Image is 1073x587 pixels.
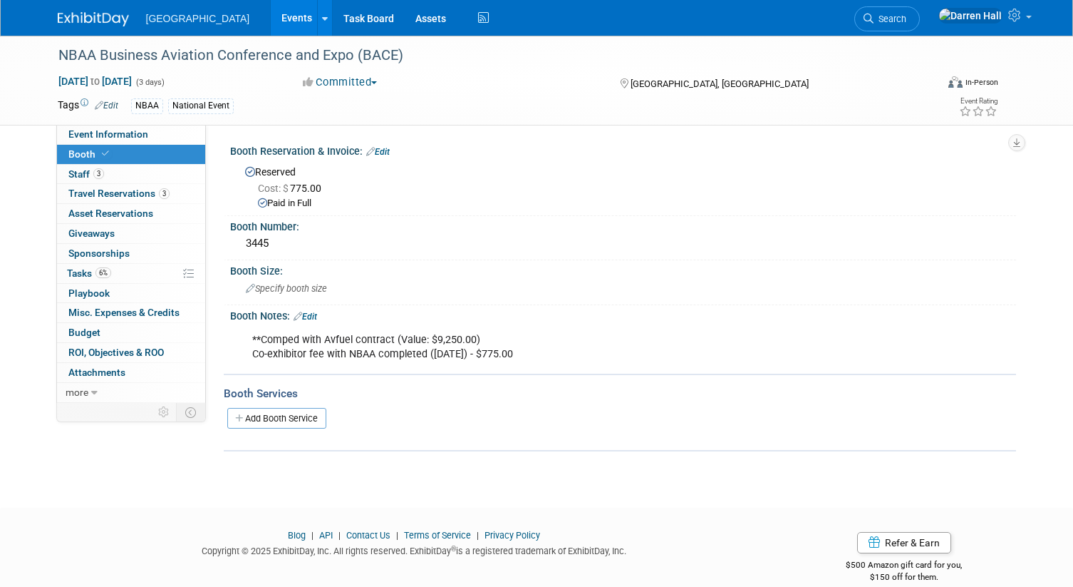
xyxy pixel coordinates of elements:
span: | [308,530,317,541]
div: 3445 [241,233,1005,255]
div: Booth Reservation & Invoice: [230,141,1016,159]
span: Specify booth size [246,283,327,294]
a: Event Information [57,125,205,144]
a: Tasks6% [57,264,205,283]
a: more [57,383,205,402]
div: NBAA Business Aviation Conference and Expo (BACE) [53,43,918,68]
td: Toggle Event Tabs [176,403,205,422]
span: Booth [68,148,112,160]
span: | [473,530,482,541]
span: Cost: $ [258,183,290,194]
span: [GEOGRAPHIC_DATA], [GEOGRAPHIC_DATA] [631,78,809,89]
div: Booth Services [224,386,1016,402]
a: Edit [95,101,118,111]
a: Privacy Policy [484,530,540,541]
span: Budget [68,327,100,338]
span: 3 [93,168,104,179]
span: | [335,530,344,541]
div: $150 off for them. [792,571,1016,583]
div: NBAA [131,98,163,113]
td: Personalize Event Tab Strip [152,403,177,422]
sup: ® [451,545,456,553]
span: Search [874,14,906,24]
i: Booth reservation complete [102,150,109,158]
div: Event Rating [959,98,997,105]
img: Darren Hall [938,8,1002,24]
span: Asset Reservations [68,208,153,219]
span: 6% [95,267,111,278]
a: Budget [57,323,205,342]
img: ExhibitDay [58,12,129,26]
span: more [66,387,88,398]
a: Attachments [57,363,205,382]
span: [DATE] [DATE] [58,75,133,88]
div: National Event [168,98,234,113]
img: Format-Inperson.png [948,76,963,88]
span: 3 [159,188,170,199]
span: Playbook [68,287,110,299]
span: | [393,530,402,541]
button: Committed [298,75,383,90]
a: Misc. Expenses & Credits [57,303,205,322]
a: Terms of Service [404,530,471,541]
a: Staff3 [57,165,205,184]
a: Booth [57,145,205,164]
span: Misc. Expenses & Credits [68,307,180,318]
span: Tasks [67,267,111,279]
span: to [88,76,102,87]
div: Booth Size: [230,260,1016,278]
div: Booth Number: [230,216,1016,234]
a: Search [854,6,920,31]
div: Paid in Full [258,197,1005,210]
div: Event Format [859,74,998,96]
a: Contact Us [346,530,390,541]
a: Refer & Earn [857,532,951,553]
div: In-Person [965,77,998,88]
span: 775.00 [258,183,327,194]
span: Giveaways [68,228,115,239]
a: Sponsorships [57,244,205,263]
a: Add Booth Service [227,408,326,429]
span: [GEOGRAPHIC_DATA] [146,13,250,24]
span: Event Information [68,128,148,140]
div: Booth Notes: [230,305,1016,324]
div: Copyright © 2025 ExhibitDay, Inc. All rights reserved. ExhibitDay is a registered trademark of Ex... [58,541,771,558]
a: ROI, Objectives & ROO [57,343,205,362]
a: Edit [294,312,317,322]
span: Staff [68,168,104,180]
span: (3 days) [135,78,165,87]
a: Giveaways [57,224,205,243]
div: $500 Amazon gift card for you, [792,550,1016,583]
div: **Comped with Avfuel contract (Value: $9,250.00) Co-exhibitor fee with NBAA completed ([DATE]) - ... [242,326,864,369]
a: API [319,530,333,541]
a: Asset Reservations [57,204,205,223]
a: Blog [288,530,306,541]
a: Playbook [57,284,205,303]
td: Tags [58,98,118,114]
span: Sponsorships [68,247,130,259]
span: Travel Reservations [68,188,170,199]
span: Attachments [68,367,125,378]
div: Reserved [241,161,1005,210]
span: ROI, Objectives & ROO [68,347,164,358]
a: Edit [366,147,390,157]
a: Travel Reservations3 [57,184,205,203]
